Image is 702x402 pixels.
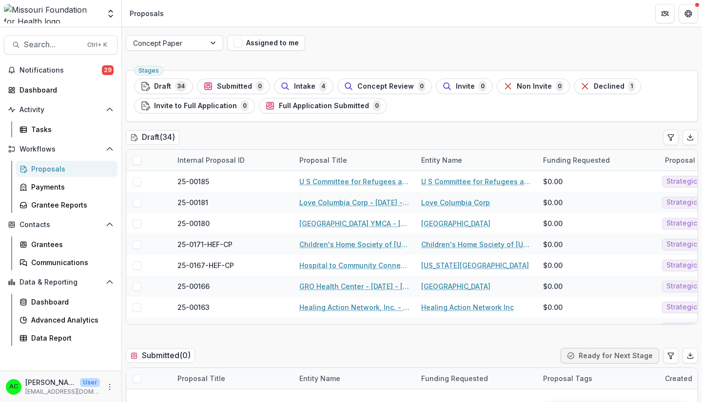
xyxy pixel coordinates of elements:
div: Internal Proposal ID [172,155,251,165]
div: Proposal Tags [537,373,598,383]
span: $0.00 [543,197,563,208]
a: Advanced Analytics [16,312,117,328]
p: [EMAIL_ADDRESS][DOMAIN_NAME] [25,387,100,396]
button: Assigned to me [227,35,305,51]
span: 0 [418,81,426,92]
button: Open Activity [4,102,117,117]
a: [GEOGRAPHIC_DATA] [421,218,490,229]
img: Missouri Foundation for Health logo [4,4,100,23]
button: Notifications29 [4,62,117,78]
button: Submitted0 [197,78,270,94]
div: Alyssa Curran [9,383,18,390]
a: The [PERSON_NAME] [MEDICAL_DATA] Foundation, Inc. [421,323,531,333]
div: Internal Proposal ID [172,150,293,171]
button: Open Workflows [4,141,117,157]
span: 0 [256,81,264,92]
span: Draft [154,82,171,91]
span: Notifications [19,66,102,75]
a: Payments [16,179,117,195]
div: Entity Name [415,155,468,165]
span: Submitted [217,82,252,91]
span: $0.00 [543,323,563,333]
button: Draft34 [134,78,193,94]
button: Ready for Next Stage [561,348,659,364]
span: Search... [24,40,81,49]
button: Export table data [682,348,698,364]
div: Entity Name [415,150,537,171]
span: 0 [241,100,249,111]
span: $0.00 [543,260,563,270]
a: Tasks [16,121,117,137]
div: Proposal Title [172,368,293,389]
span: 25-00162 [177,323,210,333]
a: Dashboard [4,82,117,98]
div: Advanced Analytics [31,315,110,325]
nav: breadcrumb [126,6,168,20]
a: Love Columbia Corp - [DATE] - [DATE] Request for Concept Papers [299,197,409,208]
button: Non Invite0 [497,78,570,94]
button: Open entity switcher [104,4,117,23]
a: Grantee Reports [16,197,117,213]
div: Proposal Tags [537,368,659,389]
span: Non Invite [517,82,552,91]
h2: Submitted ( 0 ) [126,348,195,363]
div: Funding Requested [415,373,494,383]
span: Full Application Submitted [279,102,369,110]
span: 0 [556,81,564,92]
a: [US_STATE][GEOGRAPHIC_DATA] [421,260,529,270]
a: Hospital to Community Connections [299,260,409,270]
div: Ctrl + K [85,39,109,50]
a: [GEOGRAPHIC_DATA] [421,281,490,291]
span: Workflows [19,145,102,153]
div: Grantee Reports [31,200,110,210]
a: Healing Action Network, Inc. - [DATE] - [DATE] Request for Concept Papers [299,302,409,312]
span: 25-0167-HEF-CP [177,260,234,270]
div: Proposals [31,164,110,174]
div: Dashboard [19,85,110,95]
span: Invite [456,82,475,91]
button: Edit table settings [663,348,679,364]
a: Children's Home Society of [US_STATE] - [DATE] - [DATE] Request for Concept Papers [299,239,409,249]
span: Declined [594,82,624,91]
p: User [80,378,100,387]
a: Communications [16,254,117,270]
span: Contacts [19,221,102,229]
button: Search... [4,35,117,55]
a: The [PERSON_NAME] [MEDICAL_DATA] Foundation, Inc. - [DATE] - [DATE] Request for Concept Papers [299,323,409,333]
span: $0.00 [543,302,563,312]
span: 25-0171-HEF-CP [177,239,233,249]
a: Children's Home Society of [US_STATE] [421,239,531,249]
button: Full Application Submitted0 [259,98,387,114]
div: Grantees [31,239,110,249]
button: Partners [655,4,675,23]
div: Created [659,373,698,383]
span: $0.00 [543,239,563,249]
div: Dashboard [31,297,110,307]
button: Concept Review0 [337,78,432,94]
div: Funding Requested [537,155,616,165]
span: 0 [373,100,381,111]
span: 25-00181 [177,197,208,208]
span: 29 [102,65,114,75]
div: Proposal Title [293,155,353,165]
button: Open Contacts [4,217,117,232]
div: Funding Requested [415,368,537,389]
span: $0.00 [543,281,563,291]
div: Entity Name [293,373,346,383]
a: Love Columbia Corp [421,197,490,208]
span: 4 [319,81,327,92]
span: Concept Review [357,82,414,91]
a: Proposals [16,161,117,177]
h2: Draft ( 34 ) [126,130,179,144]
div: Proposals [130,8,164,19]
a: GRO Health Center - [DATE] - [DATE] Request for Concept Papers [299,281,409,291]
a: Data Report [16,330,117,346]
div: Communications [31,257,110,268]
a: Healing Action Network Inc [421,302,514,312]
div: Tasks [31,124,110,134]
button: Intake4 [274,78,333,94]
span: 25-00185 [177,176,209,187]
